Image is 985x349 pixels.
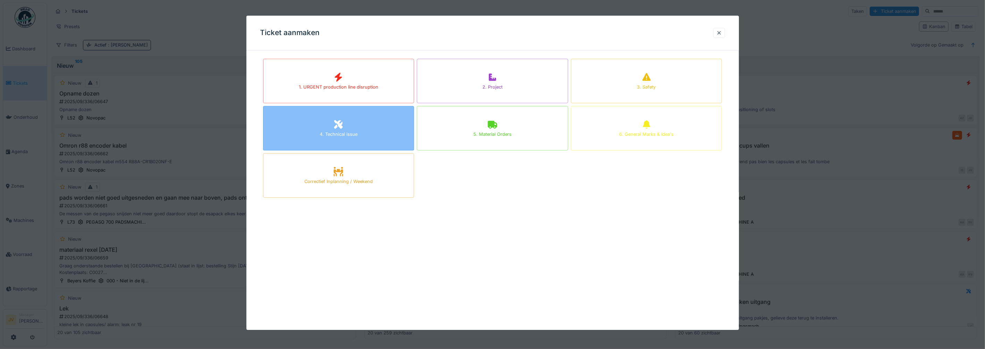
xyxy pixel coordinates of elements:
[299,84,378,91] div: 1. URGENT production line disruption
[619,131,674,138] div: 6. General Marks & Idea's
[482,84,503,91] div: 2. Project
[260,28,320,37] h3: Ticket aanmaken
[637,84,656,91] div: 3. Safety
[473,131,512,138] div: 5. Material Orders
[320,131,357,138] div: 4. Technical issue
[304,178,373,185] div: Correctief Inplanning / Weekend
